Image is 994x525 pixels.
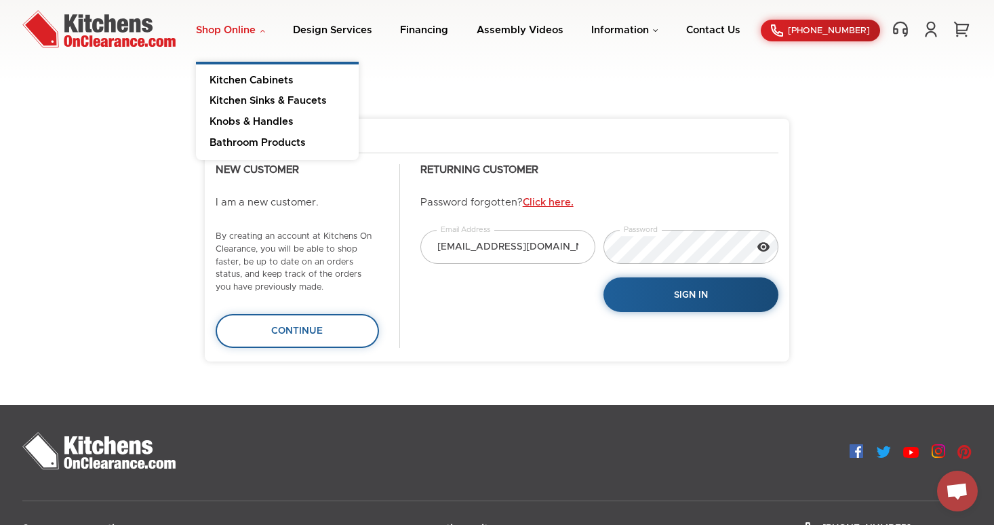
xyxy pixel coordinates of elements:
a: Kitchen Cabinets [196,64,359,92]
a: Bathroom Products [196,133,359,160]
a: Knobs & Handles [196,112,359,133]
div: Open chat [937,471,978,511]
a: Contact Us [686,25,740,35]
a: Click here. [523,197,574,208]
a: [PHONE_NUMBER] [761,20,880,41]
img: Instagram [932,444,945,458]
img: Kitchens On Clearance [22,10,176,47]
img: Facebook [850,444,863,458]
p: I am a new customer. [216,197,379,210]
a: Financing [400,25,448,35]
span: Sign In [674,290,708,300]
span: Continue [271,326,323,336]
small: By creating an account at Kitchens On Clearance, you will be able to shop faster, be up to date o... [216,232,372,292]
img: Kitchens On Clearance [22,432,176,469]
a: Kitchen Sinks & Faucets [196,91,359,112]
button: Sign In [603,277,778,312]
a: Shop Online [196,25,265,35]
a: Design Services [293,25,372,35]
a: Assembly Videos [477,25,563,35]
strong: New Customer [216,165,299,175]
img: Youtube [903,447,919,458]
strong: Returning Customer [420,165,538,175]
span: [PHONE_NUMBER] [788,26,870,35]
p: Password forgotten? [420,197,778,210]
a: Information [591,25,658,35]
a: Continue [216,314,379,348]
